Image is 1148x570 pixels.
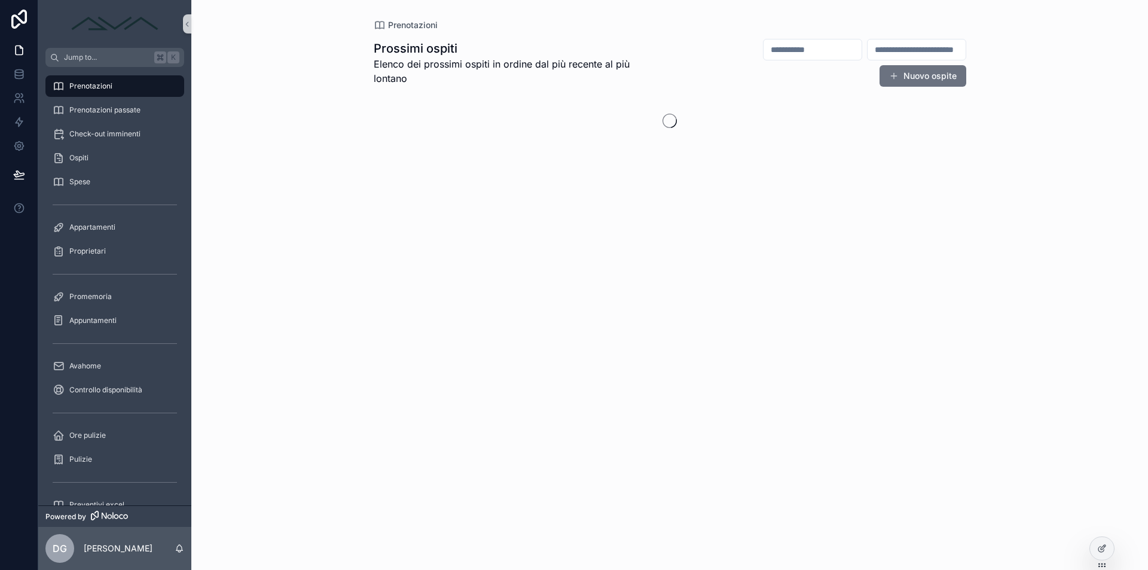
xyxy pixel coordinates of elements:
span: Check-out imminenti [69,129,141,139]
button: Jump to...K [45,48,184,67]
span: Preventivi excel [69,500,124,510]
span: Jump to... [64,53,149,62]
p: [PERSON_NAME] [84,542,152,554]
a: Pulizie [45,449,184,470]
span: Powered by [45,512,86,522]
span: Ospiti [69,153,88,163]
a: Avahome [45,355,184,377]
a: Prenotazioni [45,75,184,97]
span: Elenco dei prossimi ospiti in ordine dal più recente al più lontano [374,57,664,86]
span: Controllo disponibilità [69,385,142,395]
a: Spese [45,171,184,193]
a: Prenotazioni passate [45,99,184,121]
a: Check-out imminenti [45,123,184,145]
span: Promemoria [69,292,112,301]
span: Ore pulizie [69,431,106,440]
a: Promemoria [45,286,184,307]
span: Appartamenti [69,222,115,232]
span: Proprietari [69,246,106,256]
a: Ore pulizie [45,425,184,446]
a: Powered by [38,505,191,527]
img: App logo [67,14,163,33]
a: Prenotazioni [374,19,438,31]
a: Appuntamenti [45,310,184,331]
span: Prenotazioni passate [69,105,141,115]
span: Spese [69,177,90,187]
a: Proprietari [45,240,184,262]
h1: Prossimi ospiti [374,40,664,57]
a: Controllo disponibilità [45,379,184,401]
div: scrollable content [38,67,191,505]
span: Prenotazioni [69,81,112,91]
a: Preventivi excel [45,494,184,516]
span: Avahome [69,361,101,371]
span: K [169,53,178,62]
button: Nuovo ospite [880,65,966,87]
a: Ospiti [45,147,184,169]
a: Appartamenti [45,217,184,238]
span: Appuntamenti [69,316,117,325]
span: Prenotazioni [388,19,438,31]
span: Pulizie [69,455,92,464]
span: DG [53,541,67,556]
